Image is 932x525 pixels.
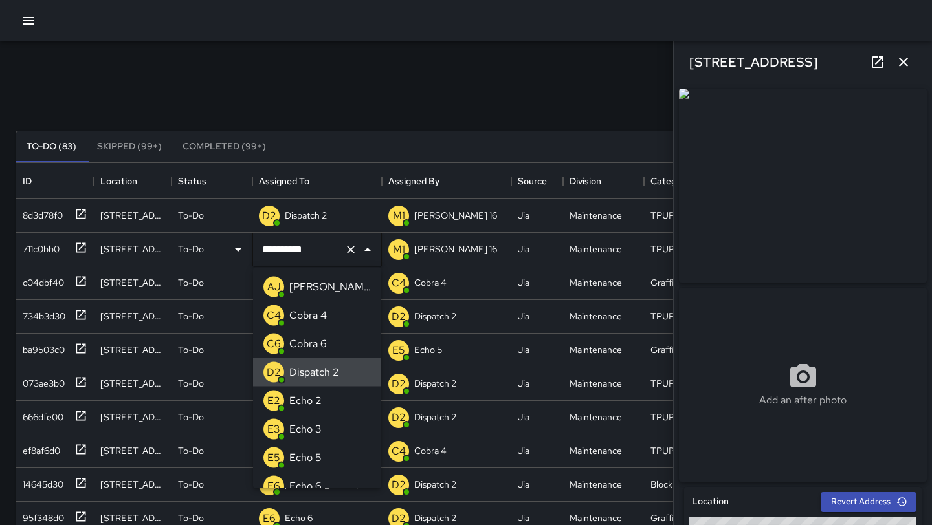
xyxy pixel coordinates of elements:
div: ba9503c0 [17,338,65,356]
div: Maintenance [570,478,622,491]
div: 073ae3b0 [17,372,65,390]
p: D2 [267,365,281,380]
div: Division [563,163,644,199]
div: Jia [518,377,529,390]
p: Dispatch 2 [414,411,456,423]
div: Jia [518,478,529,491]
div: Jia [518,343,529,356]
p: [PERSON_NAME] [289,279,371,295]
div: Jia [518,511,529,524]
div: 2295 Broadway [100,310,165,323]
p: E5 [392,343,405,358]
div: Maintenance [570,444,622,457]
div: Jia [518,444,529,457]
div: Source [518,163,547,199]
div: 14645d30 [17,473,63,491]
div: ID [23,163,32,199]
p: To-Do [178,377,204,390]
button: Completed (99+) [172,131,276,162]
p: Cobra 4 [414,444,447,457]
div: Maintenance [570,343,622,356]
p: Dispatch 2 [414,511,456,524]
div: Graffiti Abated Large [650,343,718,356]
div: Status [172,163,252,199]
div: TPUP Service Requested [650,310,718,323]
p: To-Do [178,310,204,323]
p: [PERSON_NAME] 16 [414,209,497,222]
div: TPUP Service Requested [650,444,718,457]
p: To-Do [178,478,204,491]
p: Cobra 4 [289,308,327,323]
p: C6 [267,336,281,352]
p: To-Do [178,411,204,423]
div: Maintenance [570,377,622,390]
p: [PERSON_NAME] 16 [414,242,497,255]
div: Division [570,163,601,199]
div: Assigned To [252,163,382,199]
p: Echo 2 [289,393,322,409]
button: Clear [342,241,360,259]
p: D2 [392,477,406,493]
div: 711c0bb0 [17,237,60,255]
p: C4 [392,444,406,459]
p: To-Do [178,343,204,356]
div: Jia [518,276,529,289]
div: c04dbf40 [17,271,64,289]
div: TPUP Service Requested [650,242,718,255]
div: ef8af6d0 [17,439,60,457]
p: Dispatch 2 [289,365,339,380]
div: Assigned By [382,163,511,199]
p: Echo 5 [414,343,442,356]
div: Maintenance [570,276,622,289]
p: D2 [392,309,406,325]
p: E5 [267,450,280,466]
p: D2 [392,410,406,425]
p: C4 [392,275,406,291]
p: M1 [393,242,405,257]
p: Echo 3 [289,422,322,437]
p: Dispatch 2 [414,377,456,390]
div: TPUP Service Requested [650,411,718,423]
div: 405 9th Street [100,209,165,222]
div: Source [511,163,563,199]
div: Graffiti Abated Large [650,276,718,289]
div: 2350 Harrison Street [100,411,165,423]
div: 8d3d78f0 [17,204,63,222]
div: 801 Broadway [100,377,165,390]
p: Dispatch 2 [414,310,456,323]
div: 734b3d30 [17,305,65,323]
div: ID [16,163,94,199]
p: D2 [262,208,276,224]
div: Maintenance [570,310,622,323]
div: Maintenance [570,209,622,222]
div: Location [94,163,172,199]
p: E6 [267,478,280,494]
div: 2428 Webster Street [100,343,165,356]
p: E2 [267,393,280,409]
p: To-Do [178,242,204,255]
div: Graffiti Abated Large [650,511,718,524]
p: To-Do [178,276,204,289]
div: 2428 Webster Street [100,276,165,289]
div: Location [100,163,137,199]
div: Category [650,163,689,199]
div: Block Face Detailed [650,478,718,491]
button: To-Do (83) [16,131,87,162]
p: To-Do [178,444,204,457]
button: Skipped (99+) [87,131,172,162]
p: Cobra 6 [289,336,327,352]
div: Assigned By [388,163,439,199]
div: Status [178,163,206,199]
div: TPUP Service Requested [650,377,718,390]
p: Echo 6 [285,511,313,524]
div: Jia [518,411,529,423]
div: Maintenance [570,242,622,255]
p: Dispatch 2 [414,478,456,491]
div: 666dfe00 [17,405,63,423]
div: Jia [518,242,529,255]
div: Maintenance [570,511,622,524]
p: Cobra 4 [414,276,447,289]
div: 827 Broadway [100,444,165,457]
p: C4 [267,308,281,323]
p: To-Do [178,209,204,222]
